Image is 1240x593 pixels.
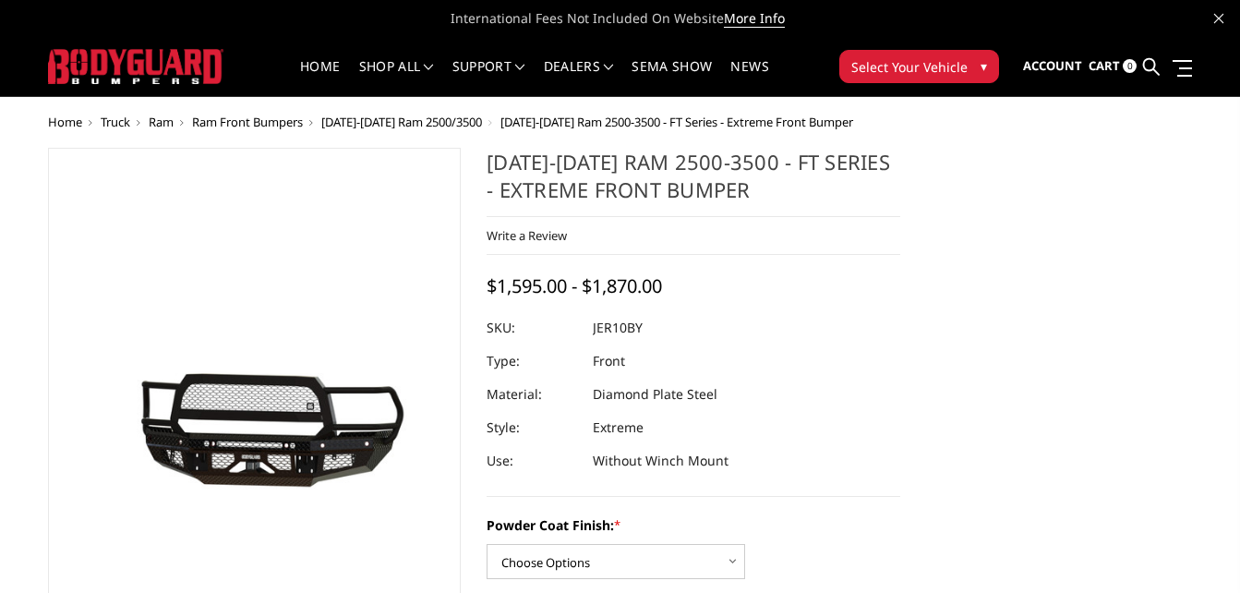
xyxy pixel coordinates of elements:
[359,60,434,96] a: shop all
[839,50,999,83] button: Select Your Vehicle
[487,378,579,411] dt: Material:
[1089,42,1137,91] a: Cart 0
[487,227,567,244] a: Write a Review
[1123,59,1137,73] span: 0
[487,273,662,298] span: $1,595.00 - $1,870.00
[48,114,82,130] a: Home
[487,148,900,217] h1: [DATE]-[DATE] Ram 2500-3500 - FT Series - Extreme Front Bumper
[300,60,340,96] a: Home
[593,311,643,345] dd: JER10BY
[192,114,303,130] a: Ram Front Bumpers
[101,114,130,130] a: Truck
[593,378,717,411] dd: Diamond Plate Steel
[593,411,644,444] dd: Extreme
[1023,42,1082,91] a: Account
[1089,57,1120,74] span: Cart
[452,60,525,96] a: Support
[1023,57,1082,74] span: Account
[487,444,579,478] dt: Use:
[487,515,900,535] label: Powder Coat Finish:
[487,311,579,345] dt: SKU:
[487,345,579,378] dt: Type:
[724,9,785,28] a: More Info
[149,114,174,130] a: Ram
[500,114,853,130] span: [DATE]-[DATE] Ram 2500-3500 - FT Series - Extreme Front Bumper
[593,345,625,378] dd: Front
[48,49,223,83] img: BODYGUARD BUMPERS
[851,57,968,77] span: Select Your Vehicle
[321,114,482,130] a: [DATE]-[DATE] Ram 2500/3500
[730,60,768,96] a: News
[632,60,712,96] a: SEMA Show
[981,56,987,76] span: ▾
[544,60,614,96] a: Dealers
[487,411,579,444] dt: Style:
[593,444,728,478] dd: Without Winch Mount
